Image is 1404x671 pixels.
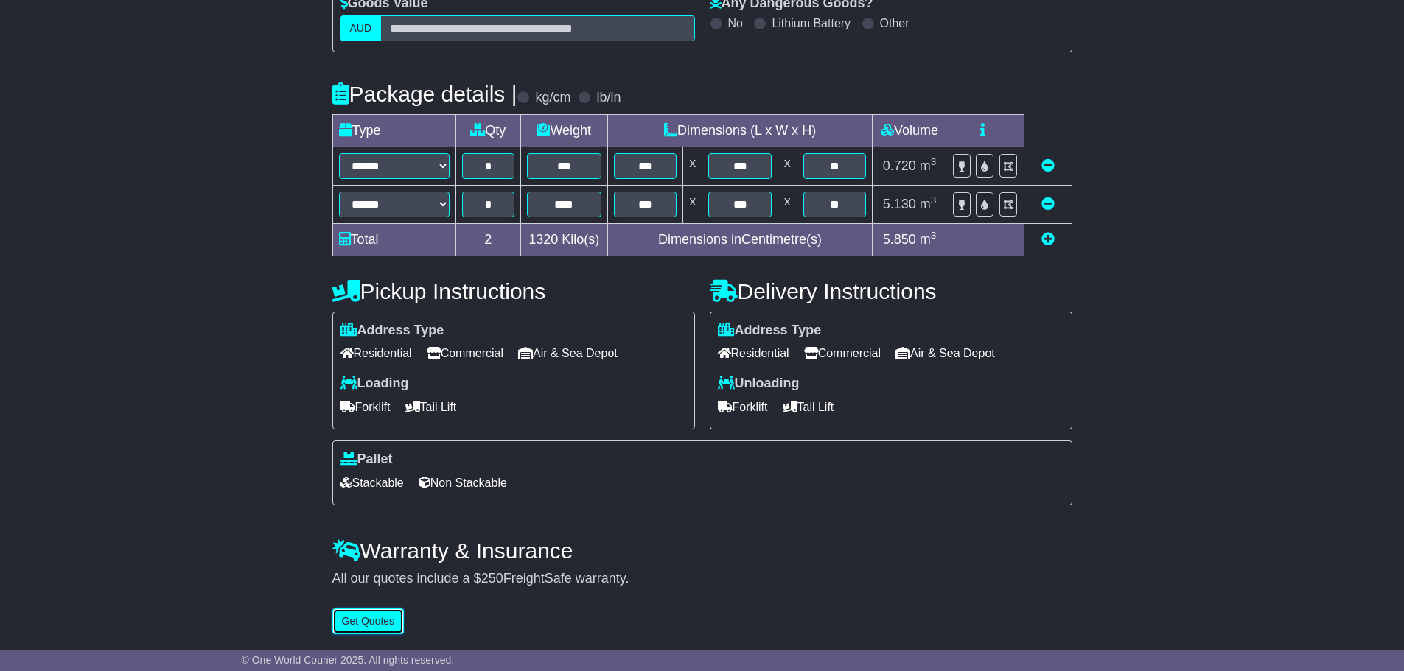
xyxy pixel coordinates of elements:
[920,197,937,211] span: m
[804,342,881,365] span: Commercial
[718,376,800,392] label: Unloading
[873,114,946,147] td: Volume
[710,279,1072,303] h4: Delivery Instructions
[607,223,873,256] td: Dimensions in Centimetre(s)
[340,342,412,365] span: Residential
[772,16,851,30] label: Lithium Battery
[340,396,391,418] span: Forklift
[405,396,457,418] span: Tail Lift
[718,396,768,418] span: Forklift
[931,194,937,205] sup: 3
[1041,197,1055,211] a: Remove this item
[481,571,503,586] span: 250
[332,223,455,256] td: Total
[895,342,995,365] span: Air & Sea Depot
[535,90,570,106] label: kg/cm
[883,232,916,247] span: 5.850
[718,342,789,365] span: Residential
[518,342,618,365] span: Air & Sea Depot
[683,147,702,185] td: x
[340,323,444,339] label: Address Type
[419,471,507,494] span: Non Stackable
[332,279,695,303] h4: Pickup Instructions
[340,452,393,468] label: Pallet
[778,147,797,185] td: x
[1041,158,1055,173] a: Remove this item
[242,654,455,666] span: © One World Courier 2025. All rights reserved.
[883,197,916,211] span: 5.130
[332,114,455,147] td: Type
[607,114,873,147] td: Dimensions (L x W x H)
[728,16,743,30] label: No
[332,538,1072,563] h4: Warranty & Insurance
[340,471,404,494] span: Stackable
[778,185,797,223] td: x
[528,232,558,247] span: 1320
[520,114,607,147] td: Weight
[683,185,702,223] td: x
[880,16,909,30] label: Other
[920,232,937,247] span: m
[332,608,405,634] button: Get Quotes
[931,230,937,241] sup: 3
[332,571,1072,587] div: All our quotes include a $ FreightSafe warranty.
[718,323,822,339] label: Address Type
[520,223,607,256] td: Kilo(s)
[340,15,382,41] label: AUD
[920,158,937,173] span: m
[455,114,520,147] td: Qty
[1041,232,1055,247] a: Add new item
[340,376,409,392] label: Loading
[332,82,517,106] h4: Package details |
[427,342,503,365] span: Commercial
[455,223,520,256] td: 2
[931,156,937,167] sup: 3
[783,396,834,418] span: Tail Lift
[883,158,916,173] span: 0.720
[596,90,621,106] label: lb/in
